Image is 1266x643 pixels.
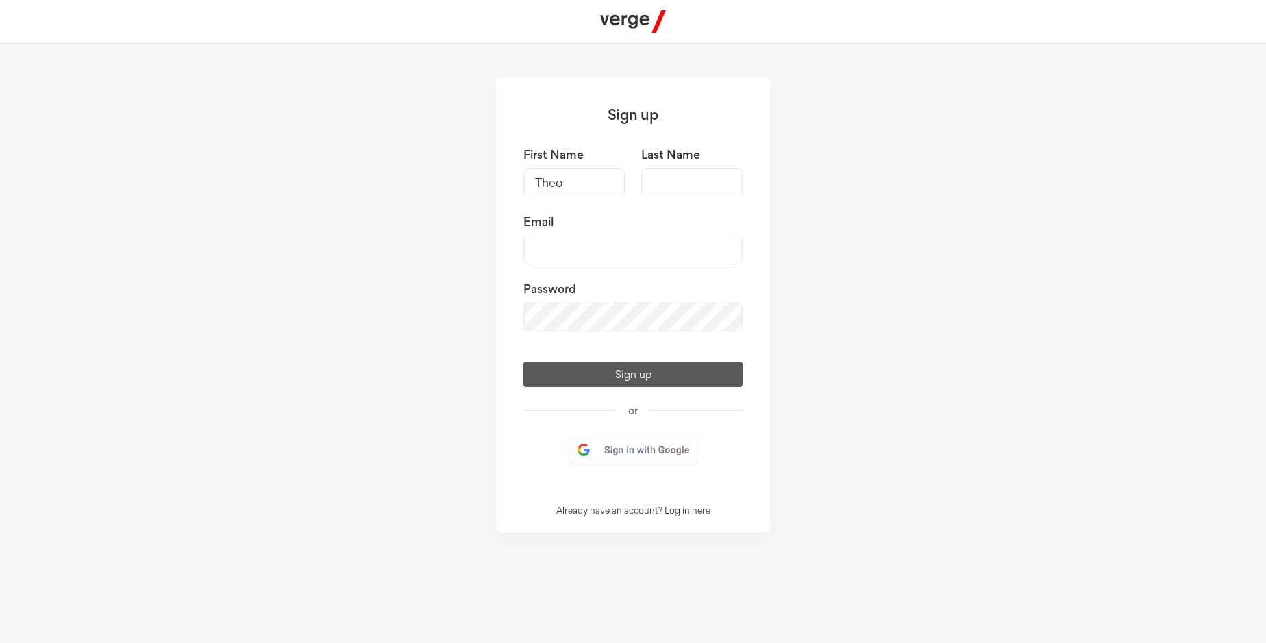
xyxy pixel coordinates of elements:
[523,214,743,230] label: Email
[523,362,743,387] button: Sign up
[568,434,699,466] img: google-sign-in.png
[523,281,743,297] label: Password
[600,10,666,33] img: Verge
[496,77,770,147] h3: Sign up
[556,505,710,516] a: Already have an account? Log in here
[523,147,625,163] label: First Name
[641,147,743,163] label: Last Name
[523,403,743,418] p: or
